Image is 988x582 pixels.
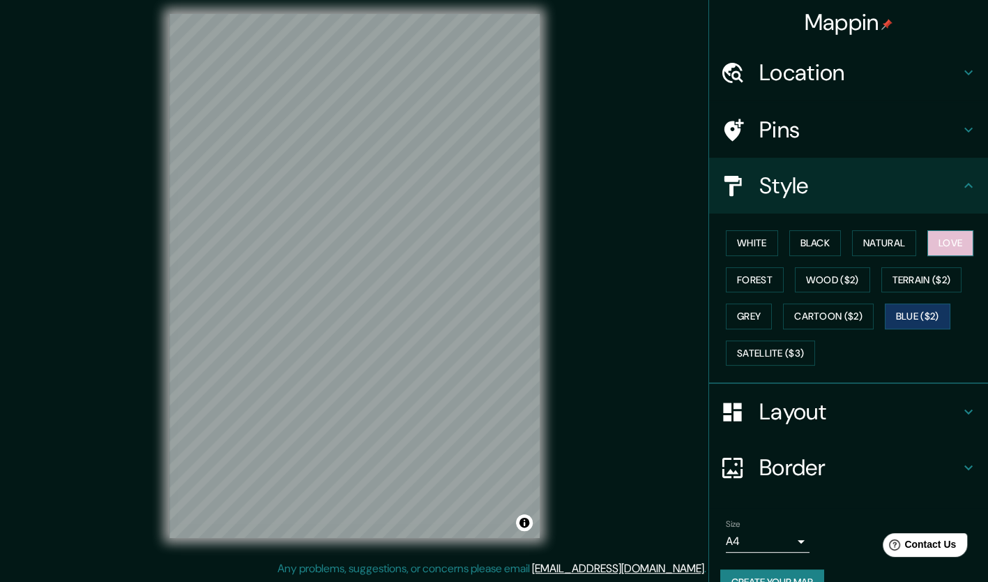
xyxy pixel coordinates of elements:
[726,341,815,366] button: Satellite ($3)
[709,102,988,158] div: Pins
[709,158,988,214] div: Style
[169,14,540,538] canvas: Map
[759,398,960,426] h4: Layout
[852,230,916,256] button: Natural
[795,267,870,293] button: Wood ($2)
[726,304,772,329] button: Grey
[881,19,892,30] img: pin-icon.png
[532,561,704,576] a: [EMAIL_ADDRESS][DOMAIN_NAME]
[885,304,950,329] button: Blue ($2)
[759,116,960,144] h4: Pins
[927,230,973,256] button: Love
[706,560,708,577] div: .
[783,304,874,329] button: Cartoon ($2)
[726,530,810,553] div: A4
[864,528,973,567] iframe: Help widget launcher
[881,267,962,293] button: Terrain ($2)
[516,514,533,531] button: Toggle attribution
[759,454,960,482] h4: Border
[726,267,784,293] button: Forest
[709,440,988,495] div: Border
[759,172,960,200] h4: Style
[805,8,893,36] h4: Mappin
[709,384,988,440] div: Layout
[726,230,778,256] button: White
[726,518,740,530] label: Size
[759,59,960,87] h4: Location
[709,45,988,100] div: Location
[278,560,706,577] p: Any problems, suggestions, or concerns please email .
[789,230,842,256] button: Black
